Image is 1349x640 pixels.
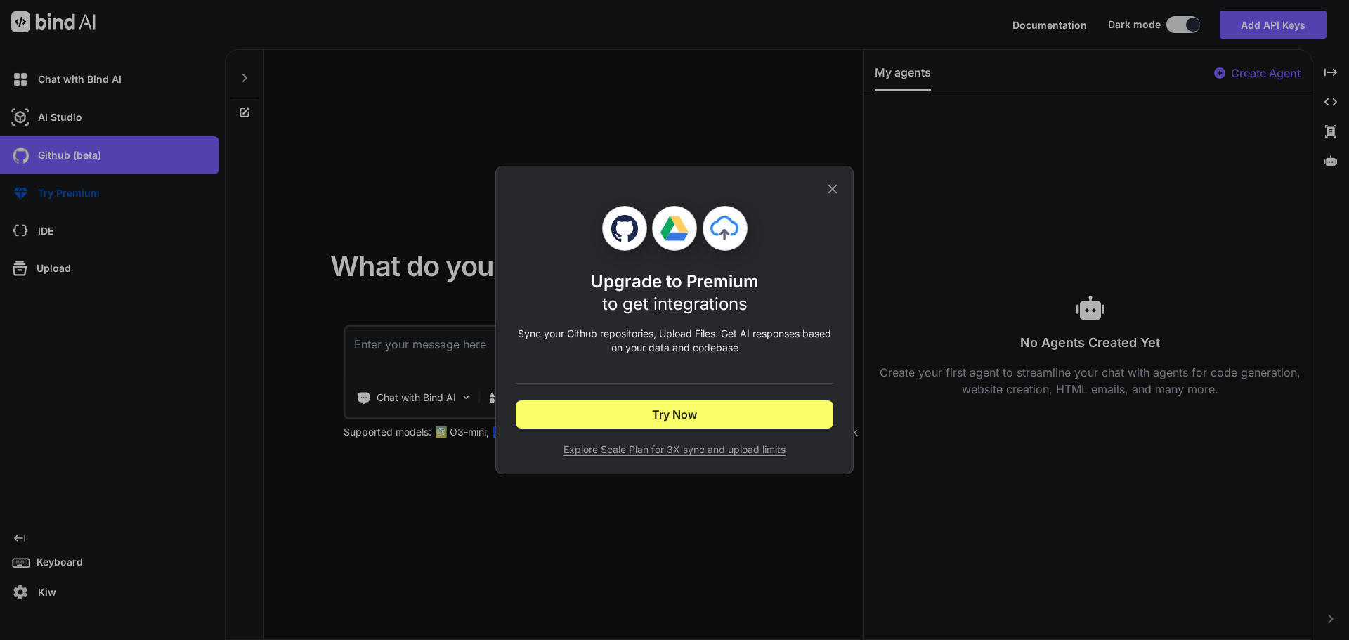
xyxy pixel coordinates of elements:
p: Sync your Github repositories, Upload Files. Get AI responses based on your data and codebase [516,327,833,355]
button: Try Now [516,400,833,429]
span: Explore Scale Plan for 3X sync and upload limits [516,443,833,457]
h1: Upgrade to Premium [591,270,759,315]
span: Try Now [652,406,697,423]
span: to get integrations [602,294,748,314]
